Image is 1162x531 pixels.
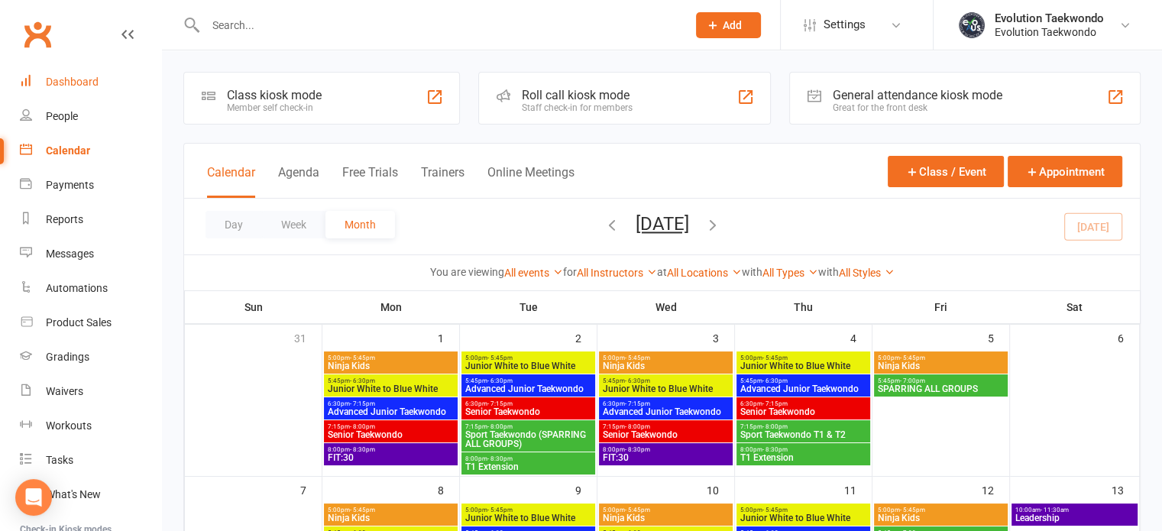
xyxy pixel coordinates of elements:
[20,409,161,443] a: Workouts
[818,266,839,278] strong: with
[430,266,504,278] strong: You are viewing
[350,355,375,361] span: - 5:45pm
[602,446,730,453] span: 8:00pm
[487,377,513,384] span: - 6:30pm
[740,361,867,371] span: Junior White to Blue White
[740,507,867,513] span: 5:00pm
[877,361,1005,371] span: Ninja Kids
[300,477,322,502] div: 7
[350,423,375,430] span: - 8:00pm
[625,355,650,361] span: - 5:45pm
[46,144,90,157] div: Calendar
[46,488,101,500] div: What's New
[1118,325,1139,350] div: 6
[327,453,455,462] span: FIT:30
[294,325,322,350] div: 31
[46,351,89,363] div: Gradings
[227,88,322,102] div: Class kiosk mode
[625,423,650,430] span: - 8:00pm
[487,507,513,513] span: - 5:45pm
[20,134,161,168] a: Calendar
[625,507,650,513] span: - 5:45pm
[206,211,262,238] button: Day
[602,400,730,407] span: 6:30pm
[602,423,730,430] span: 7:15pm
[900,355,925,361] span: - 5:45pm
[1112,477,1139,502] div: 13
[464,407,592,416] span: Senior Taekwondo
[327,361,455,371] span: Ninja Kids
[575,325,597,350] div: 2
[602,453,730,462] span: FIT:30
[982,477,1009,502] div: 12
[487,455,513,462] span: - 8:30pm
[602,355,730,361] span: 5:00pm
[46,110,78,122] div: People
[667,267,742,279] a: All Locations
[575,477,597,502] div: 9
[1041,507,1069,513] span: - 11:30am
[322,291,460,323] th: Mon
[625,446,650,453] span: - 8:30pm
[602,513,730,523] span: Ninja Kids
[20,443,161,478] a: Tasks
[46,213,83,225] div: Reports
[850,325,872,350] div: 4
[762,355,788,361] span: - 5:45pm
[956,10,987,40] img: thumb_image1716958358.png
[46,179,94,191] div: Payments
[877,384,1005,393] span: SPARRING ALL GROUPS
[464,400,592,407] span: 6:30pm
[762,400,788,407] span: - 7:15pm
[877,507,1005,513] span: 5:00pm
[20,202,161,237] a: Reports
[657,266,667,278] strong: at
[602,507,730,513] span: 5:00pm
[740,430,867,439] span: Sport Taekwondo T1 & T2
[20,237,161,271] a: Messages
[487,423,513,430] span: - 8:00pm
[762,446,788,453] span: - 8:30pm
[762,507,788,513] span: - 5:45pm
[464,355,592,361] span: 5:00pm
[824,8,866,42] span: Settings
[522,88,633,102] div: Roll call kiosk mode
[988,325,1009,350] div: 5
[602,361,730,371] span: Ninja Kids
[20,168,161,202] a: Payments
[1015,513,1135,523] span: Leadership
[327,355,455,361] span: 5:00pm
[46,454,73,466] div: Tasks
[602,430,730,439] span: Senior Taekwondo
[740,355,867,361] span: 5:00pm
[625,377,650,384] span: - 6:30pm
[327,430,455,439] span: Senior Taekwondo
[723,19,742,31] span: Add
[872,291,1010,323] th: Fri
[327,446,455,453] span: 8:00pm
[563,266,577,278] strong: for
[487,165,575,198] button: Online Meetings
[460,291,597,323] th: Tue
[201,15,676,36] input: Search...
[46,385,83,397] div: Waivers
[327,507,455,513] span: 5:00pm
[735,291,872,323] th: Thu
[740,400,867,407] span: 6:30pm
[597,291,735,323] th: Wed
[20,99,161,134] a: People
[350,400,375,407] span: - 7:15pm
[740,407,867,416] span: Senior Taekwondo
[278,165,319,198] button: Agenda
[20,374,161,409] a: Waivers
[327,513,455,523] span: Ninja Kids
[327,423,455,430] span: 7:15pm
[740,377,867,384] span: 5:45pm
[438,477,459,502] div: 8
[207,165,255,198] button: Calendar
[762,377,788,384] span: - 6:30pm
[742,266,762,278] strong: with
[350,446,375,453] span: - 8:30pm
[740,446,867,453] span: 8:00pm
[740,423,867,430] span: 7:15pm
